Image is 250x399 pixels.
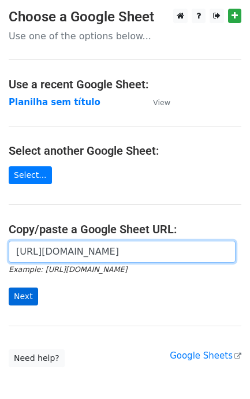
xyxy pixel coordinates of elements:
a: Google Sheets [170,350,241,361]
div: Widget de chat [192,344,250,399]
h3: Choose a Google Sheet [9,9,241,25]
small: Example: [URL][DOMAIN_NAME] [9,265,127,274]
iframe: Chat Widget [192,344,250,399]
a: Planilha sem título [9,97,100,107]
a: View [141,97,170,107]
small: View [153,98,170,107]
h4: Select another Google Sheet: [9,144,241,158]
h4: Copy/paste a Google Sheet URL: [9,222,241,236]
input: Next [9,288,38,305]
h4: Use a recent Google Sheet: [9,77,241,91]
p: Use one of the options below... [9,30,241,42]
input: Paste your Google Sheet URL here [9,241,236,263]
a: Need help? [9,349,65,367]
a: Select... [9,166,52,184]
